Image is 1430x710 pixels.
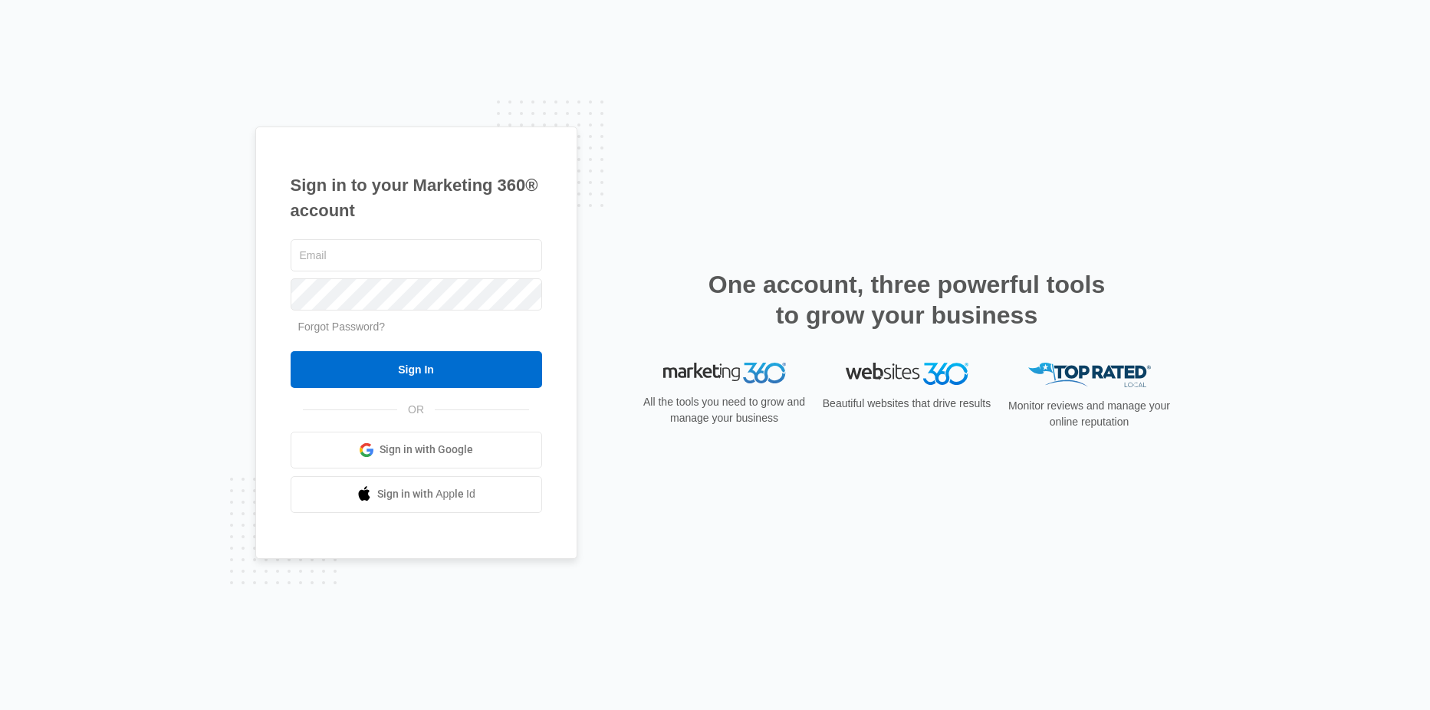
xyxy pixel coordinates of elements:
span: OR [397,402,435,418]
input: Sign In [291,351,542,388]
p: Monitor reviews and manage your online reputation [1004,398,1175,430]
h2: One account, three powerful tools to grow your business [704,269,1110,330]
img: Websites 360 [846,363,968,385]
h1: Sign in to your Marketing 360® account [291,173,542,223]
img: Marketing 360 [663,363,786,384]
a: Forgot Password? [298,320,386,333]
span: Sign in with Google [380,442,473,458]
input: Email [291,239,542,271]
img: Top Rated Local [1028,363,1151,388]
a: Sign in with Google [291,432,542,468]
span: Sign in with Apple Id [377,486,475,502]
p: Beautiful websites that drive results [821,396,993,412]
p: All the tools you need to grow and manage your business [639,394,810,426]
a: Sign in with Apple Id [291,476,542,513]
